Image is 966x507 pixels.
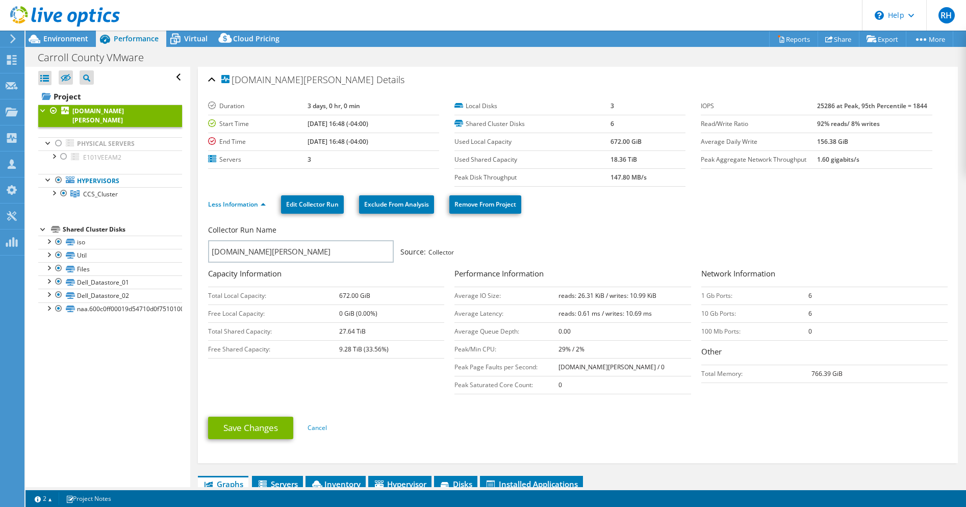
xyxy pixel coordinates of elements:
[701,101,817,111] label: IOPS
[701,119,817,129] label: Read/Write Ratio
[439,479,472,489] span: Disks
[83,153,121,162] span: E101VEEAM2
[208,305,339,322] td: Free Local Capacity:
[359,195,434,214] a: Exclude From Analysis
[281,195,344,214] a: Edit Collector Run
[875,11,884,20] svg: \n
[63,223,182,236] div: Shared Cluster Disks
[701,155,817,165] label: Peak Aggregate Network Throughput
[38,275,182,289] a: Dell_Datastore_01
[33,52,160,63] h1: Carroll County VMware
[208,417,293,439] a: Save Changes
[308,155,311,164] b: 3
[400,247,426,257] label: Source:
[454,155,611,165] label: Used Shared Capacity
[208,200,266,209] a: Less Information
[339,340,444,358] td: 9.28 TiB (33.56%)
[308,102,360,110] b: 3 days, 0 hr, 0 min
[558,363,665,371] b: [DOMAIN_NAME][PERSON_NAME] / 0
[308,137,368,146] b: [DATE] 16:48 (-04:00)
[454,119,611,129] label: Shared Cluster Disks
[701,305,808,322] td: 10 Gb Ports:
[339,322,444,340] td: 27.64 TiB
[817,155,859,164] b: 1.60 gigabits/s
[184,34,208,43] span: Virtual
[38,105,182,127] a: [DOMAIN_NAME][PERSON_NAME]
[376,73,404,86] span: Details
[558,309,652,318] b: reads: 0.61 ms / writes: 10.69 ms
[208,155,308,165] label: Servers
[808,309,812,318] b: 6
[701,268,948,282] h3: Network Information
[257,479,298,489] span: Servers
[454,268,691,282] h3: Performance Information
[701,346,948,360] h3: Other
[454,358,558,376] td: Peak Page Faults per Second:
[208,119,308,129] label: Start Time
[454,340,558,358] td: Peak/Min CPU:
[454,287,558,305] td: Average IO Size:
[221,75,374,85] span: [DOMAIN_NAME][PERSON_NAME]
[38,236,182,249] a: iso
[114,34,159,43] span: Performance
[454,376,558,394] td: Peak Saturated Core Count:
[339,287,444,305] td: 672.00 GiB
[339,305,444,322] td: 0 GiB (0.00%)
[558,291,656,300] b: reads: 26.31 KiB / writes: 10.99 KiB
[373,479,426,489] span: Hypervisor
[611,155,637,164] b: 18.36 TiB
[311,479,361,489] span: Inventory
[454,322,558,340] td: Average Queue Depth:
[38,88,182,105] a: Project
[449,195,521,214] a: Remove From Project
[208,287,339,305] td: Total Local Capacity:
[38,137,182,150] a: Physical Servers
[558,327,571,336] b: 0.00
[701,287,808,305] td: 1 Gb Ports:
[454,305,558,322] td: Average Latency:
[558,381,562,389] b: 0
[28,492,59,505] a: 2
[611,102,614,110] b: 3
[906,31,953,47] a: More
[818,31,859,47] a: Share
[38,249,182,262] a: Util
[859,31,906,47] a: Export
[208,268,444,282] h3: Capacity Information
[38,302,182,316] a: naa.600c0ff00019d54710d0f75101000000
[208,137,308,147] label: End Time
[400,248,454,257] span: Collector
[208,322,339,340] td: Total Shared Capacity:
[769,31,818,47] a: Reports
[38,262,182,275] a: Files
[308,119,368,128] b: [DATE] 16:48 (-04:00)
[208,225,276,235] label: Collector Run Name
[454,172,611,183] label: Peak Disk Throughput
[38,187,182,200] a: CCS_Cluster
[701,137,817,147] label: Average Daily Write
[72,107,124,124] b: [DOMAIN_NAME][PERSON_NAME]
[203,479,243,489] span: Graphs
[611,137,642,146] b: 672.00 GiB
[938,7,955,23] span: RH
[817,137,848,146] b: 156.38 GiB
[701,365,811,383] td: Total Memory:
[485,479,578,489] span: Installed Applications
[59,492,118,505] a: Project Notes
[38,174,182,187] a: Hypervisors
[454,101,611,111] label: Local Disks
[38,150,182,164] a: E101VEEAM2
[611,119,614,128] b: 6
[43,34,88,43] span: Environment
[817,102,927,110] b: 25286 at Peak, 95th Percentile = 1844
[817,119,880,128] b: 92% reads/ 8% writes
[558,345,584,353] b: 29% / 2%
[38,289,182,302] a: Dell_Datastore_02
[83,190,118,198] span: CCS_Cluster
[454,137,611,147] label: Used Local Capacity
[808,327,812,336] b: 0
[208,340,339,358] td: Free Shared Capacity:
[611,173,647,182] b: 147.80 MB/s
[233,34,279,43] span: Cloud Pricing
[308,423,327,432] a: Cancel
